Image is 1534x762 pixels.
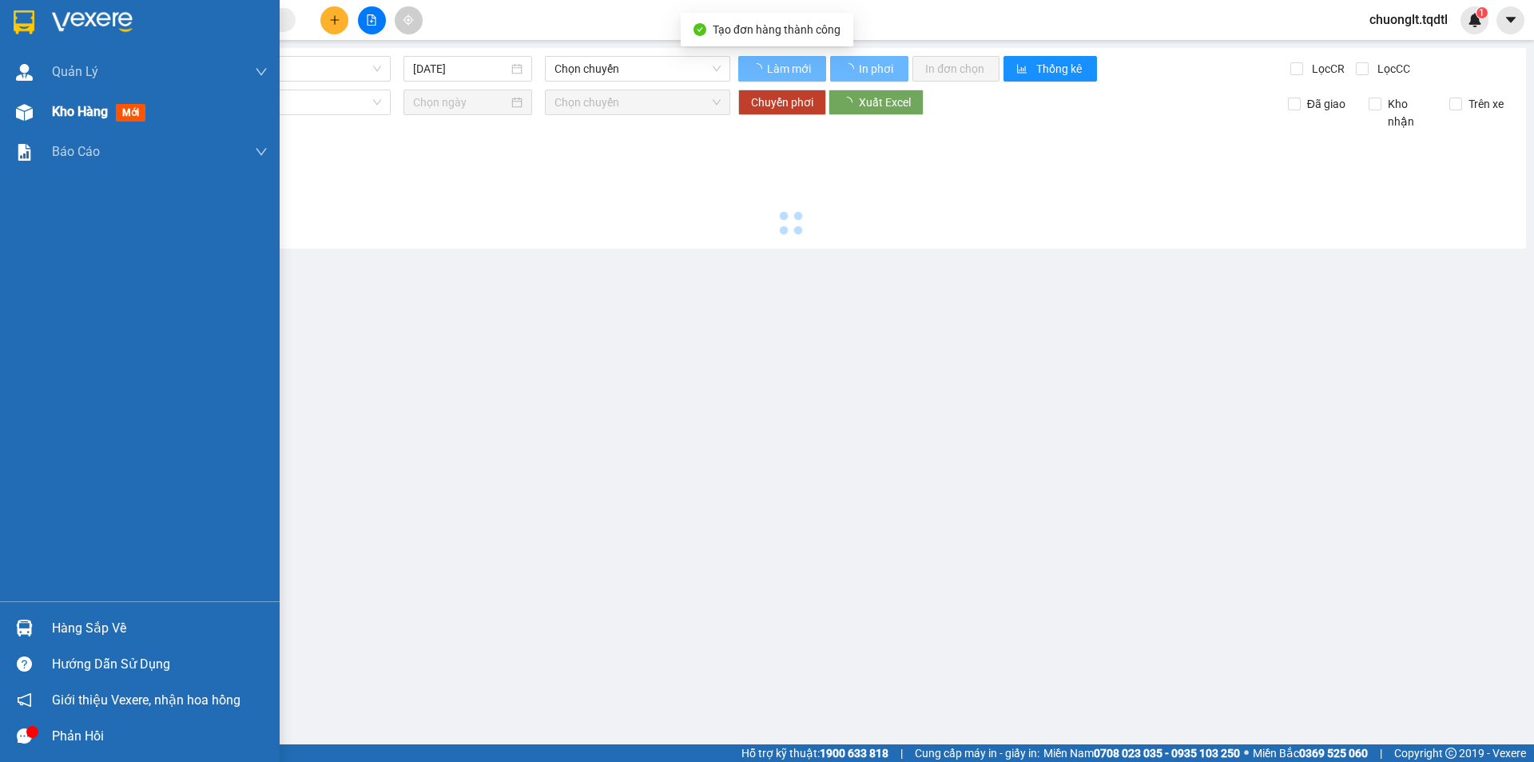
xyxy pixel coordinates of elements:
span: message [17,728,32,744]
button: aim [395,6,423,34]
img: warehouse-icon [16,64,33,81]
input: 15/10/2025 [413,60,508,78]
span: Kho nhận [1381,95,1437,130]
span: caret-down [1504,13,1518,27]
button: In phơi [830,56,908,82]
span: | [1380,744,1382,762]
span: chuonglt.tqdtl [1357,10,1460,30]
span: Quản Lý [52,62,98,82]
span: In phơi [859,60,896,78]
strong: 0369 525 060 [1299,747,1368,760]
span: Báo cáo [52,142,100,162]
span: Trên xe [1462,95,1510,113]
button: file-add [358,6,386,34]
button: bar-chartThống kê [1003,56,1097,82]
span: loading [751,63,765,74]
span: Miền Nam [1043,744,1240,762]
img: logo-vxr [14,10,34,34]
span: Chọn chuyến [554,57,721,81]
span: question-circle [17,656,32,672]
span: down [255,66,268,78]
button: In đơn chọn [912,56,999,82]
img: solution-icon [16,144,33,161]
span: Chọn chuyến [554,90,721,114]
span: down [255,146,268,158]
span: Thống kê [1036,60,1084,78]
span: Hỗ trợ kỹ thuật: [741,744,888,762]
span: plus [329,14,340,26]
span: file-add [366,14,377,26]
span: | [900,744,903,762]
input: Chọn ngày [413,94,508,111]
span: Tạo đơn hàng thành công [713,23,841,36]
span: bar-chart [1016,63,1030,76]
span: Kho hàng [52,104,108,119]
span: notification [17,692,32,708]
span: 1 [1479,7,1484,18]
div: Hướng dẫn sử dụng [52,652,268,676]
span: mới [116,104,145,122]
button: Làm mới [738,56,826,82]
span: Giới thiệu Vexere, nhận hoa hồng [52,690,240,710]
sup: 1 [1476,7,1488,18]
span: Cung cấp máy in - giấy in: [915,744,1039,762]
button: Chuyển phơi [738,90,826,115]
span: loading [843,63,856,74]
button: caret-down [1496,6,1524,34]
span: copyright [1445,748,1457,759]
strong: 1900 633 818 [820,747,888,760]
span: aim [403,14,414,26]
span: Đã giao [1301,95,1352,113]
span: check-circle [693,23,706,36]
span: Lọc CR [1305,60,1347,78]
button: Xuất Excel [829,90,924,115]
strong: 0708 023 035 - 0935 103 250 [1094,747,1240,760]
span: Làm mới [767,60,813,78]
span: Lọc CC [1371,60,1413,78]
div: Phản hồi [52,724,268,748]
img: icon-new-feature [1468,13,1482,27]
img: warehouse-icon [16,104,33,121]
button: plus [320,6,348,34]
span: ⚪️ [1244,750,1249,756]
div: Hàng sắp về [52,616,268,640]
span: Miền Bắc [1253,744,1368,762]
img: warehouse-icon [16,620,33,636]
